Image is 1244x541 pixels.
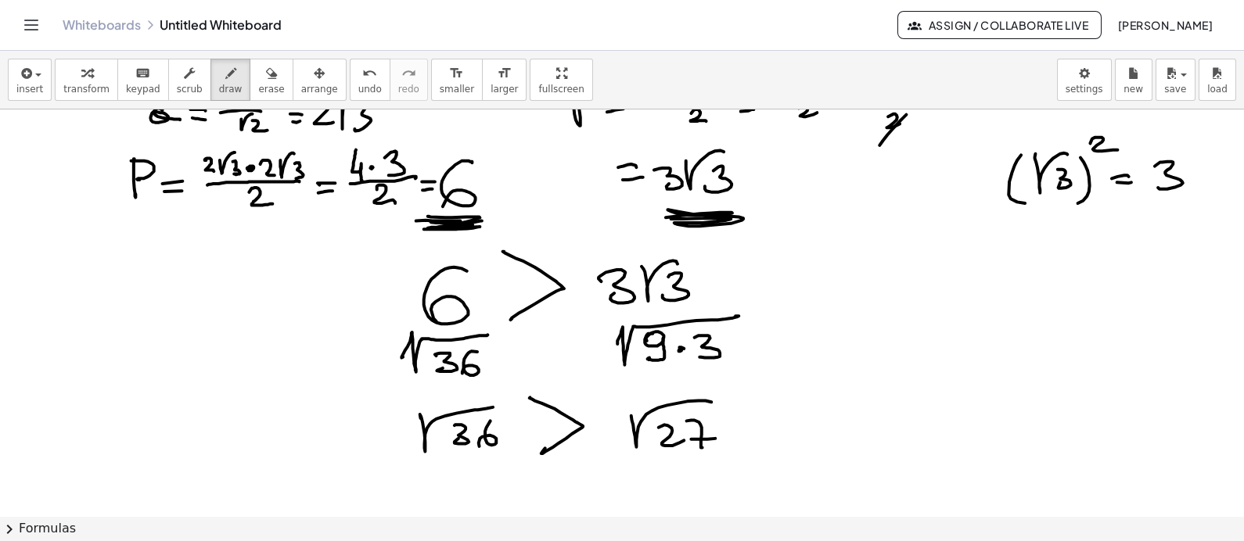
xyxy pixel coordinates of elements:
i: redo [401,64,416,83]
button: keyboardkeypad [117,59,169,101]
button: undoundo [350,59,390,101]
button: transform [55,59,118,101]
button: Assign / Collaborate Live [897,11,1102,39]
span: arrange [301,84,338,95]
button: save [1156,59,1195,101]
button: fullscreen [530,59,592,101]
span: undo [358,84,382,95]
button: Toggle navigation [19,13,44,38]
span: erase [258,84,284,95]
i: format_size [497,64,512,83]
button: format_sizesmaller [431,59,483,101]
span: settings [1066,84,1103,95]
button: [PERSON_NAME] [1105,11,1225,39]
span: redo [398,84,419,95]
button: load [1199,59,1236,101]
span: fullscreen [538,84,584,95]
button: scrub [168,59,211,101]
span: [PERSON_NAME] [1117,18,1213,32]
i: undo [362,64,377,83]
i: format_size [449,64,464,83]
span: save [1164,84,1186,95]
span: scrub [177,84,203,95]
button: draw [210,59,251,101]
span: keypad [126,84,160,95]
button: insert [8,59,52,101]
button: erase [250,59,293,101]
span: transform [63,84,110,95]
span: new [1124,84,1143,95]
span: insert [16,84,43,95]
span: larger [491,84,518,95]
span: draw [219,84,243,95]
span: load [1207,84,1228,95]
button: redoredo [390,59,428,101]
a: Whiteboards [63,17,141,33]
button: format_sizelarger [482,59,527,101]
span: smaller [440,84,474,95]
button: new [1115,59,1152,101]
i: keyboard [135,64,150,83]
span: Assign / Collaborate Live [911,18,1088,32]
button: settings [1057,59,1112,101]
button: arrange [293,59,347,101]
